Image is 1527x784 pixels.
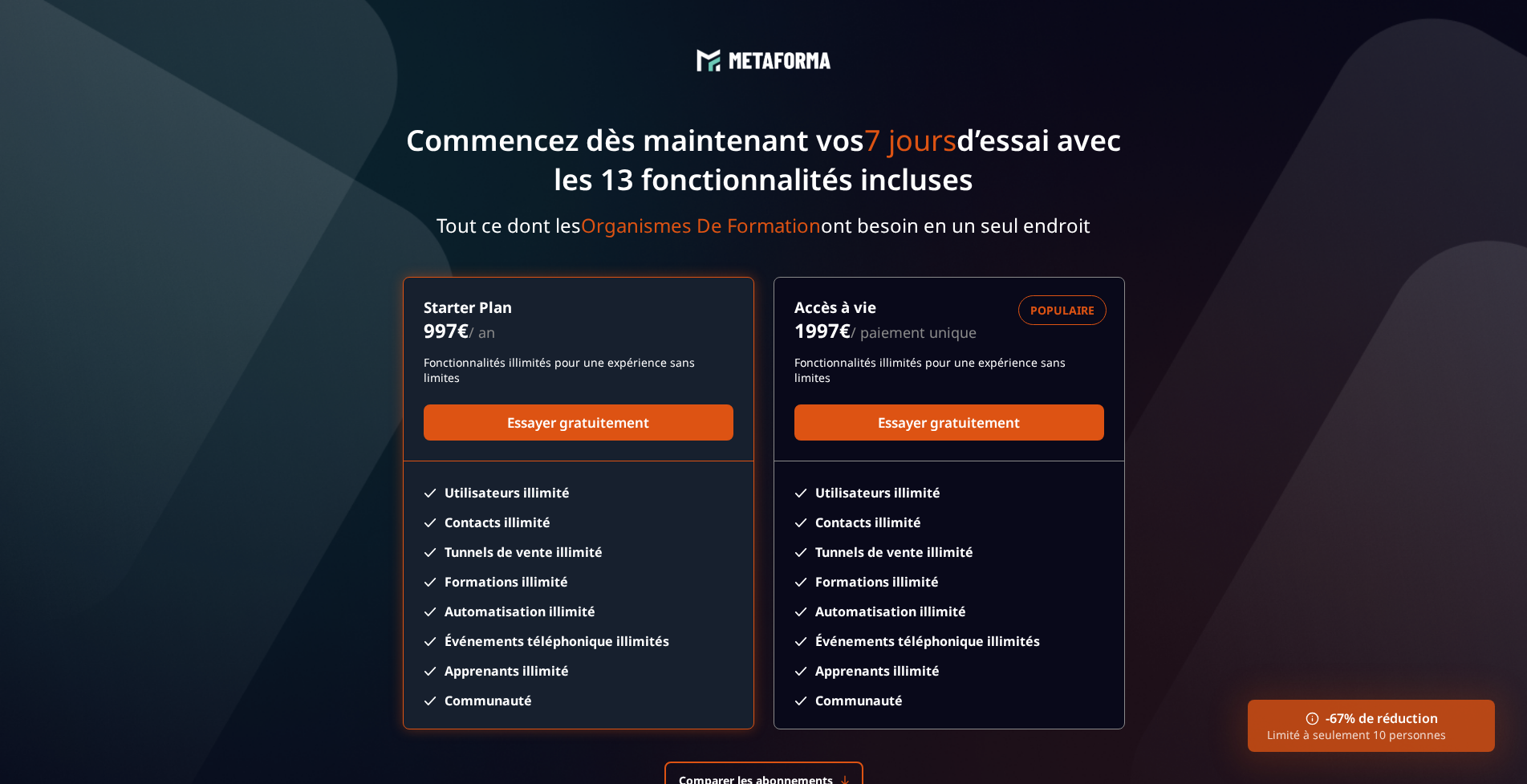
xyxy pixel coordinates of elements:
money: 997 [424,317,469,343]
currency: € [457,317,469,343]
li: Formations illimité [794,573,1104,591]
span: / an [469,323,495,342]
li: Utilisateurs illimité [424,484,733,502]
li: Tunnels de vente illimité [424,543,733,561]
currency: € [839,317,851,343]
a: Essayer gratuitement [424,404,733,441]
img: checked [424,548,437,557]
li: Communauté [424,692,733,709]
img: logo [696,48,721,72]
p: Tout ce dont les ont besoin en un seul endroit [403,212,1125,238]
p: Fonctionnalités illimités pour une expérience sans limites [424,355,733,385]
img: ifno [1306,712,1319,725]
li: Apprenants illimité [794,662,1104,680]
money: 1997 [794,317,851,343]
img: checked [424,637,437,646]
img: checked [424,667,437,676]
li: Automatisation illimité [424,603,733,620]
img: checked [424,489,437,498]
a: Essayer gratuitement [794,404,1104,441]
li: Formations illimité [424,573,733,591]
img: checked [794,607,807,616]
img: checked [424,578,437,587]
img: checked [794,578,807,587]
img: logo [729,52,831,69]
h1: Commencez dès maintenant vos d’essai avec les 13 fonctionnalités incluses [403,120,1125,199]
img: checked [794,548,807,557]
h3: -67% de réduction [1267,709,1476,727]
li: Communauté [794,692,1104,709]
span: Organismes De Formation [581,212,821,238]
h3: Starter Plan [424,297,733,317]
img: checked [794,697,807,705]
img: checked [424,518,437,527]
li: Apprenants illimité [424,662,733,680]
img: checked [794,637,807,646]
li: Utilisateurs illimité [794,484,1104,502]
div: POPULAIRE [1018,295,1107,325]
img: checked [424,697,437,705]
li: Contacts illimité [794,514,1104,531]
li: Tunnels de vente illimité [794,543,1104,561]
li: Automatisation illimité [794,603,1104,620]
p: Fonctionnalités illimités pour une expérience sans limites [794,355,1104,385]
img: checked [424,607,437,616]
p: Limité à seulement 10 personnes [1267,727,1476,742]
span: / paiement unique [851,323,977,342]
li: Événements téléphonique illimités [424,632,733,650]
img: checked [794,489,807,498]
img: checked [794,518,807,527]
li: Événements téléphonique illimités [794,632,1104,650]
img: checked [794,667,807,676]
li: Contacts illimité [424,514,733,531]
h3: Accès à vie [794,297,1104,317]
span: 7 jours [864,120,956,160]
